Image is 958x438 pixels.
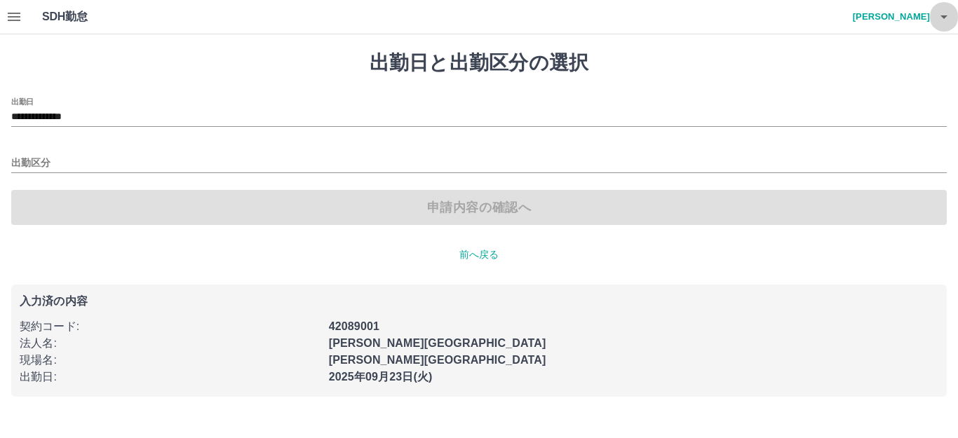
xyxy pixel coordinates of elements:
[20,318,321,335] p: 契約コード :
[11,51,947,75] h1: 出勤日と出勤区分の選択
[20,296,938,307] p: 入力済の内容
[20,369,321,385] p: 出勤日 :
[20,335,321,352] p: 法人名 :
[329,320,379,332] b: 42089001
[11,96,34,107] label: 出勤日
[11,247,947,262] p: 前へ戻る
[329,371,433,383] b: 2025年09月23日(火)
[329,337,546,349] b: [PERSON_NAME][GEOGRAPHIC_DATA]
[20,352,321,369] p: 現場名 :
[329,354,546,366] b: [PERSON_NAME][GEOGRAPHIC_DATA]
